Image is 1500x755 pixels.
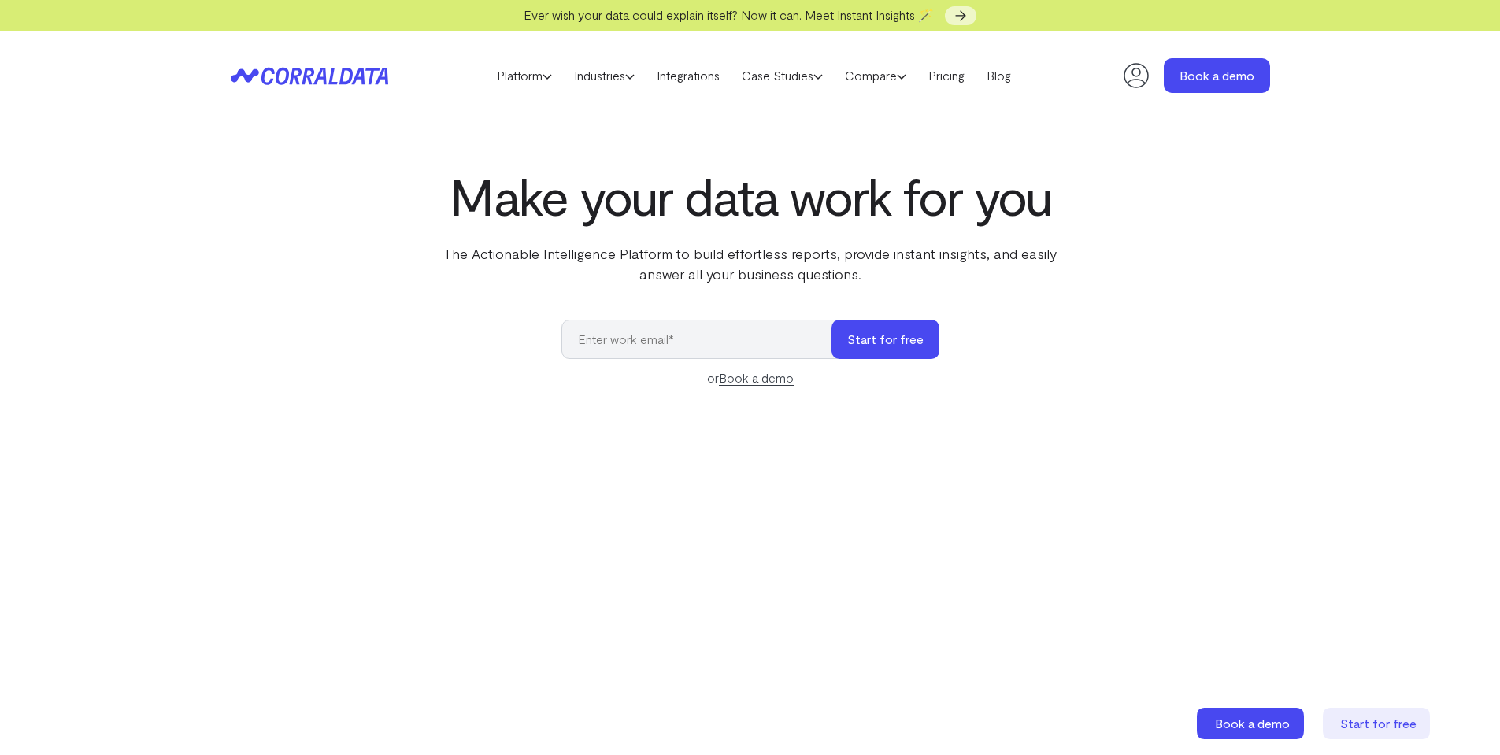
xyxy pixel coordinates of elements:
[563,64,646,87] a: Industries
[1164,58,1270,93] a: Book a demo
[646,64,731,87] a: Integrations
[429,168,1072,224] h1: Make your data work for you
[976,64,1022,87] a: Blog
[831,320,939,359] button: Start for free
[1197,708,1307,739] a: Book a demo
[486,64,563,87] a: Platform
[561,320,847,359] input: Enter work email*
[1340,716,1417,731] span: Start for free
[1215,716,1290,731] span: Book a demo
[834,64,917,87] a: Compare
[719,370,794,386] a: Book a demo
[1323,708,1433,739] a: Start for free
[917,64,976,87] a: Pricing
[429,243,1072,284] p: The Actionable Intelligence Platform to build effortless reports, provide instant insights, and e...
[561,368,939,387] div: or
[731,64,834,87] a: Case Studies
[524,7,934,22] span: Ever wish your data could explain itself? Now it can. Meet Instant Insights 🪄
